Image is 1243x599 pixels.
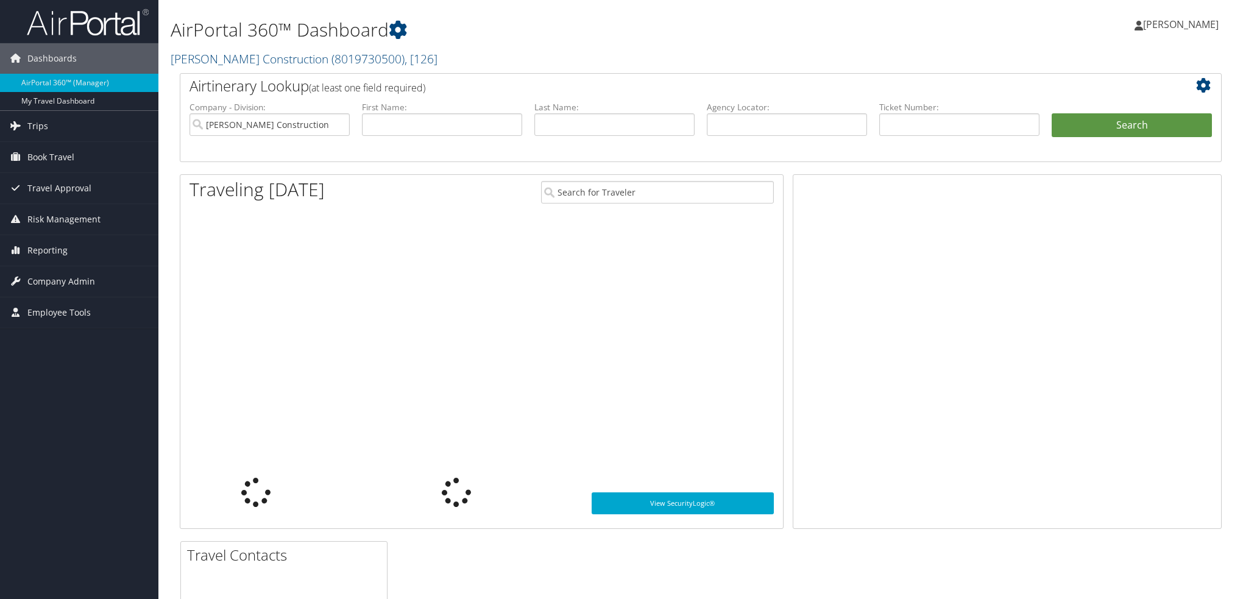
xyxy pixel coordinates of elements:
[189,101,350,113] label: Company - Division:
[541,181,774,204] input: Search for Traveler
[309,81,425,94] span: (at least one field required)
[27,235,68,266] span: Reporting
[1052,113,1212,138] button: Search
[362,101,522,113] label: First Name:
[1135,6,1231,43] a: [PERSON_NAME]
[171,51,437,67] a: [PERSON_NAME] Construction
[707,101,867,113] label: Agency Locator:
[27,204,101,235] span: Risk Management
[1143,18,1219,31] span: [PERSON_NAME]
[189,76,1125,96] h2: Airtinerary Lookup
[592,492,774,514] a: View SecurityLogic®
[27,142,74,172] span: Book Travel
[27,8,149,37] img: airportal-logo.png
[27,266,95,297] span: Company Admin
[27,43,77,74] span: Dashboards
[171,17,877,43] h1: AirPortal 360™ Dashboard
[27,297,91,328] span: Employee Tools
[405,51,437,67] span: , [ 126 ]
[187,545,387,565] h2: Travel Contacts
[879,101,1039,113] label: Ticket Number:
[189,177,325,202] h1: Traveling [DATE]
[534,101,695,113] label: Last Name:
[27,111,48,141] span: Trips
[331,51,405,67] span: ( 8019730500 )
[27,173,91,204] span: Travel Approval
